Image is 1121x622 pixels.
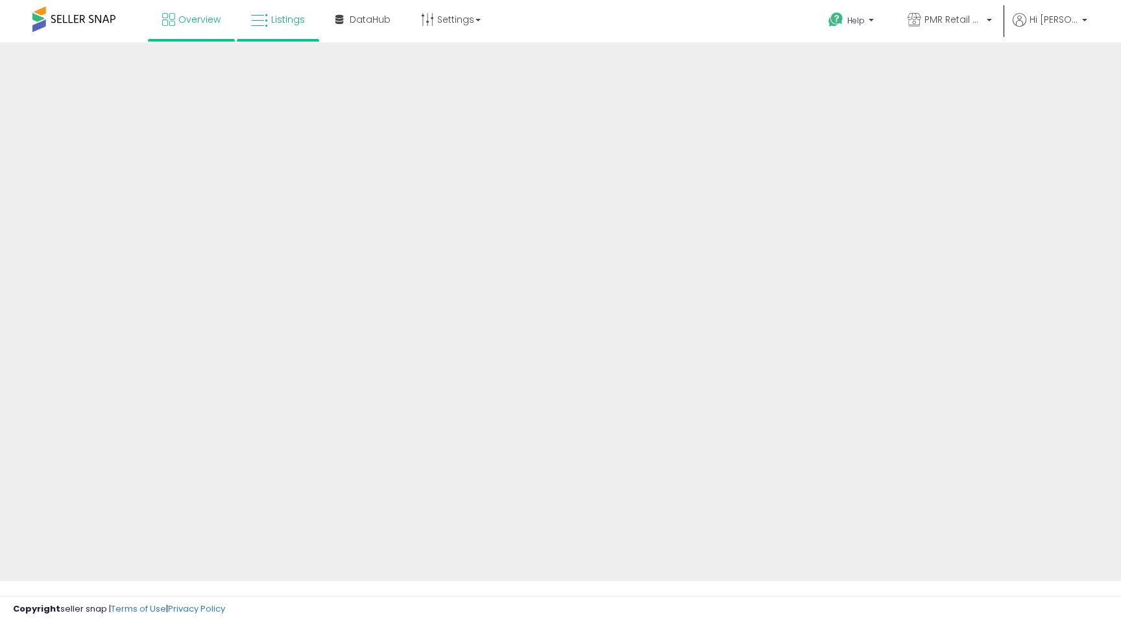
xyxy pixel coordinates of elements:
span: Hi [PERSON_NAME] [1030,13,1078,26]
span: Listings [271,13,305,26]
i: Get Help [828,12,844,28]
span: PMR Retail USA LLC [924,13,983,26]
span: Help [847,15,865,26]
a: Help [818,2,887,42]
span: Overview [178,13,221,26]
span: DataHub [350,13,391,26]
a: Hi [PERSON_NAME] [1013,13,1087,42]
